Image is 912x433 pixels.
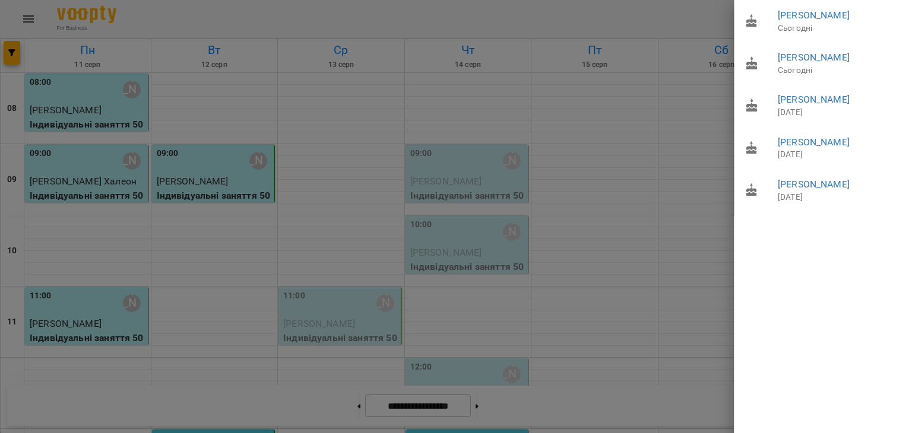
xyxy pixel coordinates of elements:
[778,23,903,34] p: Сьогодні
[778,52,850,63] a: [PERSON_NAME]
[778,9,850,21] a: [PERSON_NAME]
[778,136,850,148] a: [PERSON_NAME]
[778,192,903,203] p: [DATE]
[778,94,850,105] a: [PERSON_NAME]
[778,179,850,190] a: [PERSON_NAME]
[778,65,903,77] p: Сьогодні
[778,149,903,161] p: [DATE]
[778,107,903,119] p: [DATE]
